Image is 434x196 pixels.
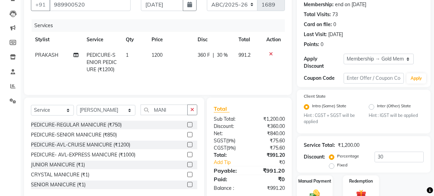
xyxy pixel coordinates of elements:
div: Membership: [304,1,334,8]
div: end on [DATE] [335,1,366,8]
div: Balance : [209,185,249,192]
span: 991.2 [238,52,251,58]
div: PEDICURE-REGULAR MANICURE (₹750) [31,121,122,129]
label: Manual Payment [298,178,331,184]
span: Total [214,105,230,112]
div: Total: [209,152,249,159]
div: ₹75.60 [249,137,290,144]
label: Inter (Other) State [377,103,411,111]
th: Service [82,32,122,47]
input: Enter Offer / Coupon Code [344,73,404,84]
div: Sub Total: [209,116,249,123]
div: Payable: [209,166,249,175]
div: ₹0 [256,159,290,166]
div: Card on file: [304,21,332,28]
div: PEDICURE-SENIOR MANICURE (₹850) [31,131,117,139]
span: 1200 [152,52,163,58]
span: PEDICURE-SENIOR PEDICURE (₹1200) [87,52,117,73]
span: 30 % [217,52,228,59]
label: Percentage [337,153,359,159]
div: JUNIOR MANICURE (₹1) [31,161,85,168]
div: 73 [332,11,338,18]
th: Stylist [31,32,82,47]
div: Service Total: [304,142,335,149]
div: Paid: [209,175,249,183]
div: SENIOR MANICURE (₹1) [31,181,86,188]
div: ₹991.20 [249,185,290,192]
div: ₹991.20 [249,152,290,159]
div: ₹1,200.00 [338,142,359,149]
label: Redemption [349,178,373,184]
small: Hint : IGST will be applied [369,112,424,119]
label: Client State [304,93,326,99]
span: 9% [228,145,234,151]
div: Total Visits: [304,11,331,18]
label: Fixed [337,162,347,168]
div: ₹0 [249,175,290,183]
span: PRAKASH [35,52,58,58]
div: Services [32,19,290,32]
div: Last Visit: [304,31,327,38]
div: CRYSTAL MANICURE (₹1) [31,171,89,178]
a: Add Tip [209,159,256,166]
div: Apply Discount [304,55,344,70]
div: PEDICURE- AVL-EXPRESS MANICURE (₹1000) [31,151,135,159]
span: SGST [214,138,226,144]
th: Action [262,32,285,47]
span: | [213,52,214,59]
div: Coupon Code [304,75,344,82]
th: Qty [122,32,148,47]
div: ₹991.20 [249,166,290,175]
div: ₹360.00 [249,123,290,130]
span: 1 [126,52,129,58]
div: PEDICURE-AVL-CRUISE MANICURE (₹1200) [31,141,130,149]
div: 0 [333,21,336,28]
span: 360 F [198,52,210,59]
span: CGST [214,145,226,151]
div: 0 [321,41,323,48]
div: ₹840.00 [249,130,290,137]
button: Apply [407,73,426,84]
span: 9% [227,138,234,143]
label: Intra (Same) State [312,103,346,111]
div: ₹75.60 [249,144,290,152]
th: Total [234,32,262,47]
th: Price [147,32,193,47]
input: Search or Scan [141,105,188,115]
div: Points: [304,41,319,48]
th: Disc [193,32,234,47]
div: Discount: [304,153,325,161]
small: Hint : CGST + SGST will be applied [304,112,359,125]
div: Discount: [209,123,249,130]
div: ₹1,200.00 [249,116,290,123]
div: Net: [209,130,249,137]
div: [DATE] [328,31,343,38]
div: ( ) [209,137,249,144]
div: ( ) [209,144,249,152]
